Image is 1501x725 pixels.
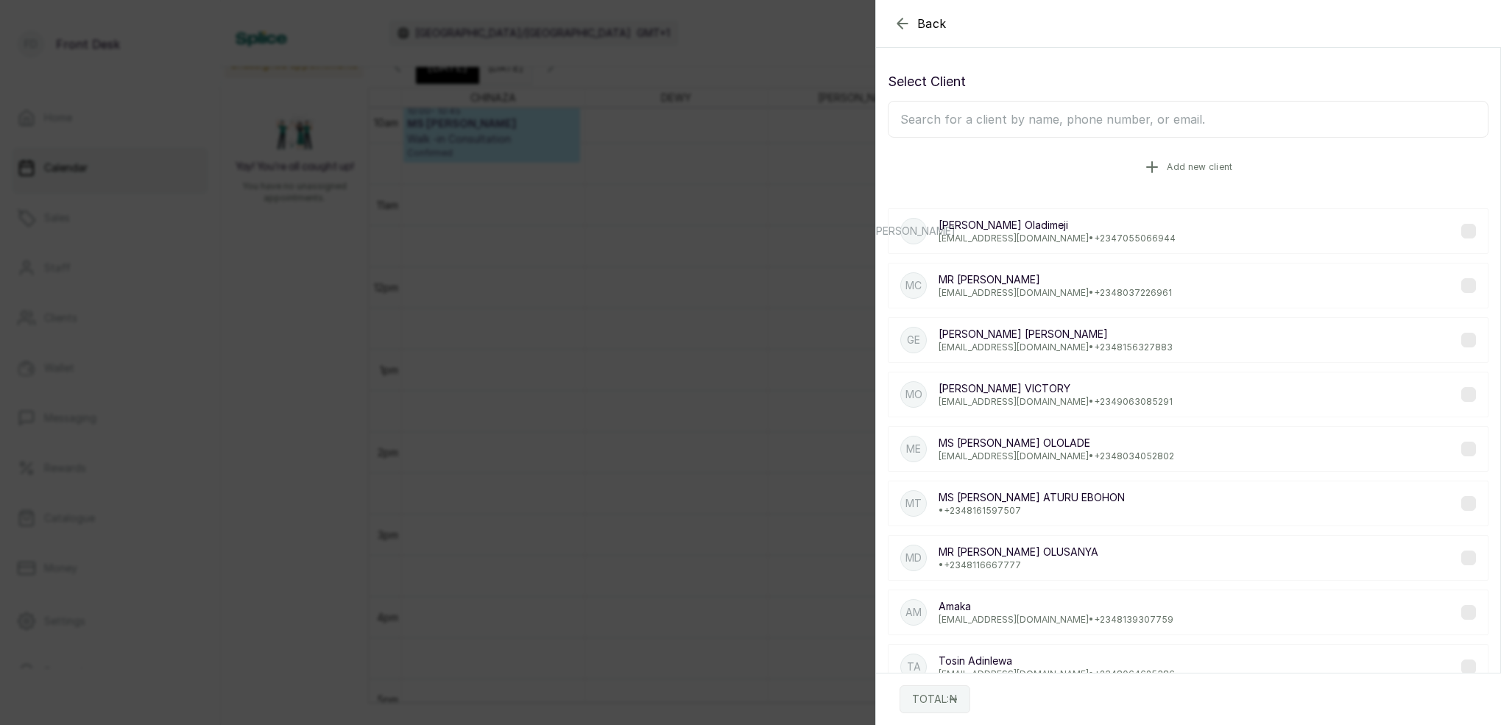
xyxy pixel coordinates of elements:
[939,396,1173,408] p: [EMAIL_ADDRESS][DOMAIN_NAME] • +234 9063085291
[905,605,922,620] p: Am
[905,387,922,402] p: MO
[939,272,1172,287] p: MR [PERSON_NAME]
[939,233,1176,244] p: [EMAIL_ADDRESS][DOMAIN_NAME] • +234 7055066944
[905,278,922,293] p: MC
[939,381,1173,396] p: [PERSON_NAME] VICTORY
[939,614,1173,626] p: [EMAIL_ADDRESS][DOMAIN_NAME] • +234 8139307759
[907,333,920,347] p: GE
[939,490,1125,505] p: MS [PERSON_NAME] ATURU EBOHON
[888,71,1488,92] p: Select Client
[939,450,1174,462] p: [EMAIL_ADDRESS][DOMAIN_NAME] • +234 8034052802
[939,559,1098,571] p: • +234 8116667777
[939,668,1175,680] p: [EMAIL_ADDRESS][DOMAIN_NAME] • +234 8064625386
[917,15,947,32] span: Back
[939,342,1173,353] p: [EMAIL_ADDRESS][DOMAIN_NAME] • +234 8156327883
[905,551,922,565] p: MD
[939,545,1098,559] p: MR [PERSON_NAME] OLUSANYA
[905,496,922,511] p: MT
[939,218,1176,233] p: [PERSON_NAME] Oladimeji
[939,327,1173,342] p: [PERSON_NAME] [PERSON_NAME]
[906,442,921,456] p: ME
[1167,161,1232,173] span: Add new client
[888,101,1488,138] input: Search for a client by name, phone number, or email.
[939,287,1172,299] p: [EMAIL_ADDRESS][DOMAIN_NAME] • +234 8037226961
[894,15,947,32] button: Back
[888,146,1488,188] button: Add new client
[939,505,1125,517] p: • +234 8161597507
[939,654,1175,668] p: Tosin Adinlewa
[912,692,958,707] p: TOTAL: ₦
[939,599,1173,614] p: Amaka
[939,436,1174,450] p: MS [PERSON_NAME] OLOLADE
[907,659,921,674] p: TA
[872,224,956,238] p: [PERSON_NAME]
